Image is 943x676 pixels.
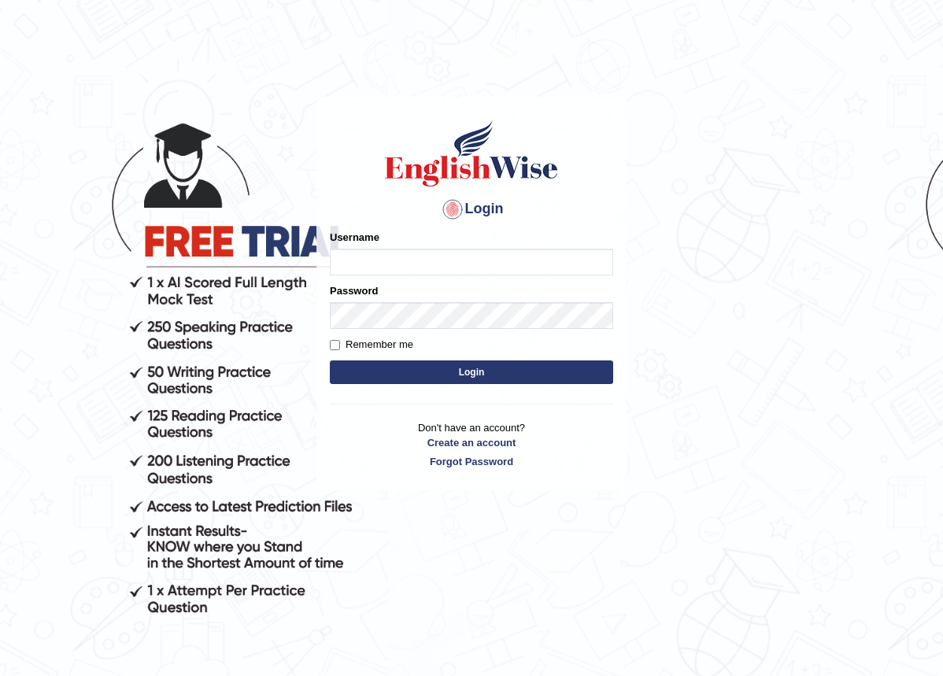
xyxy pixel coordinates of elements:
label: Password [330,283,378,298]
h4: Login [330,197,613,222]
a: Forgot Password [330,454,613,469]
input: Remember me [330,340,340,350]
label: Remember me [330,337,413,353]
p: Don't have an account? [330,420,613,469]
img: Logo of English Wise sign in for intelligent practice with AI [382,118,561,189]
label: Username [330,230,379,245]
button: Login [330,360,613,384]
a: Create an account [330,435,613,450]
